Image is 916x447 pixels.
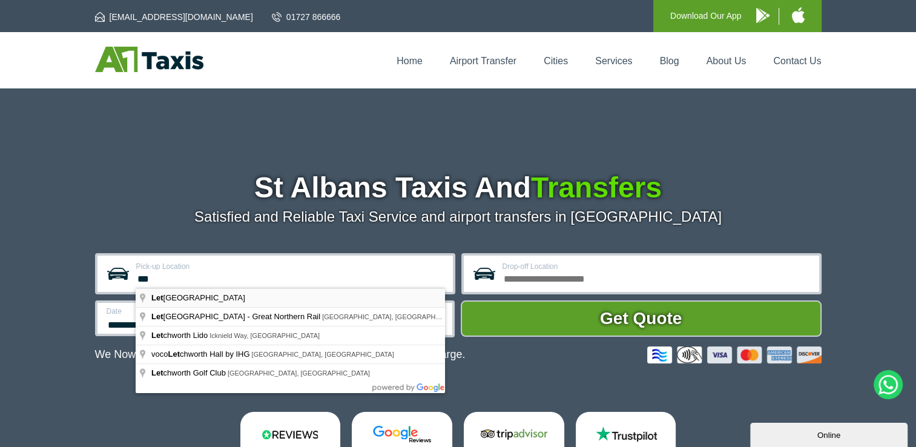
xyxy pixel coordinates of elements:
[95,348,466,361] p: We Now Accept Card & Contactless Payment In
[228,369,370,377] span: [GEOGRAPHIC_DATA], [GEOGRAPHIC_DATA]
[151,349,252,359] span: voco chworth Hall by IHG
[502,263,812,270] label: Drop-off Location
[107,308,262,315] label: Date
[397,56,423,66] a: Home
[531,171,662,204] span: Transfers
[168,349,180,359] span: Let
[151,331,209,340] span: chworth Lido
[209,332,320,339] span: Icknield Way, [GEOGRAPHIC_DATA]
[151,293,247,302] span: [GEOGRAPHIC_DATA]
[322,313,464,320] span: [GEOGRAPHIC_DATA], [GEOGRAPHIC_DATA]
[590,425,662,443] img: Trustpilot
[773,56,821,66] a: Contact Us
[151,312,322,321] span: [GEOGRAPHIC_DATA] - Great Northern Rail
[95,173,822,202] h1: St Albans Taxis And
[254,425,326,443] img: Reviews.io
[151,331,163,340] span: Let
[366,425,438,443] img: Google
[792,7,805,23] img: A1 Taxis iPhone App
[95,11,253,23] a: [EMAIL_ADDRESS][DOMAIN_NAME]
[659,56,679,66] a: Blog
[151,368,163,377] span: Let
[151,293,163,302] span: Let
[647,346,822,363] img: Credit And Debit Cards
[151,312,163,321] span: Let
[151,368,228,377] span: chworth Golf Club
[544,56,568,66] a: Cities
[478,425,550,443] img: Tripadvisor
[450,56,516,66] a: Airport Transfer
[750,420,910,447] iframe: chat widget
[252,351,394,358] span: [GEOGRAPHIC_DATA], [GEOGRAPHIC_DATA]
[95,47,203,72] img: A1 Taxis St Albans LTD
[756,8,769,23] img: A1 Taxis Android App
[595,56,632,66] a: Services
[136,263,446,270] label: Pick-up Location
[707,56,746,66] a: About Us
[461,300,822,337] button: Get Quote
[272,11,341,23] a: 01727 866666
[670,8,742,24] p: Download Our App
[95,208,822,225] p: Satisfied and Reliable Taxi Service and airport transfers in [GEOGRAPHIC_DATA]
